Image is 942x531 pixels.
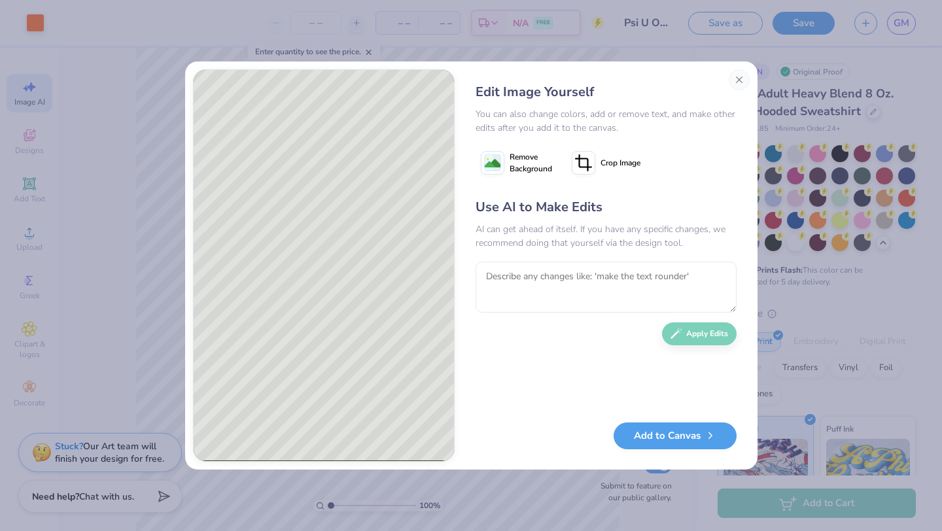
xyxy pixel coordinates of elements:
button: Close [729,69,750,90]
button: Add to Canvas [614,422,737,449]
span: Remove Background [510,151,552,175]
div: You can also change colors, add or remove text, and make other edits after you add it to the canvas. [476,107,737,135]
button: Crop Image [567,146,648,179]
div: AI can get ahead of itself. If you have any specific changes, we recommend doing that yourself vi... [476,222,737,250]
button: Remove Background [476,146,557,179]
div: Use AI to Make Edits [476,197,737,217]
div: Edit Image Yourself [476,82,737,102]
span: Crop Image [601,157,640,169]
